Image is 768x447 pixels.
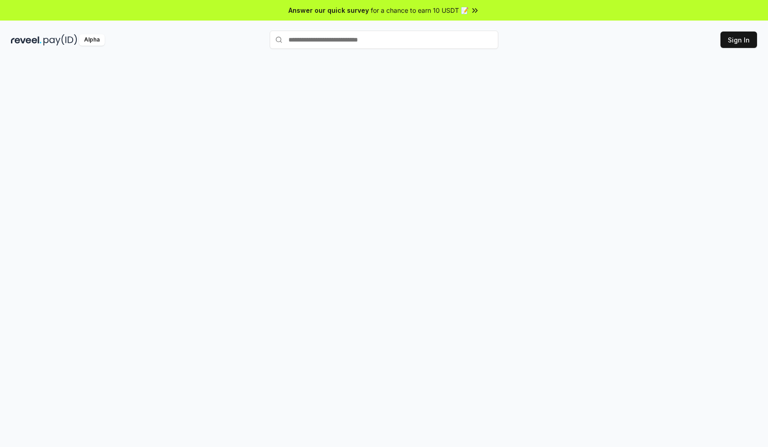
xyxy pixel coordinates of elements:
[371,5,469,15] span: for a chance to earn 10 USDT 📝
[79,34,105,46] div: Alpha
[720,32,757,48] button: Sign In
[43,34,77,46] img: pay_id
[288,5,369,15] span: Answer our quick survey
[11,34,42,46] img: reveel_dark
